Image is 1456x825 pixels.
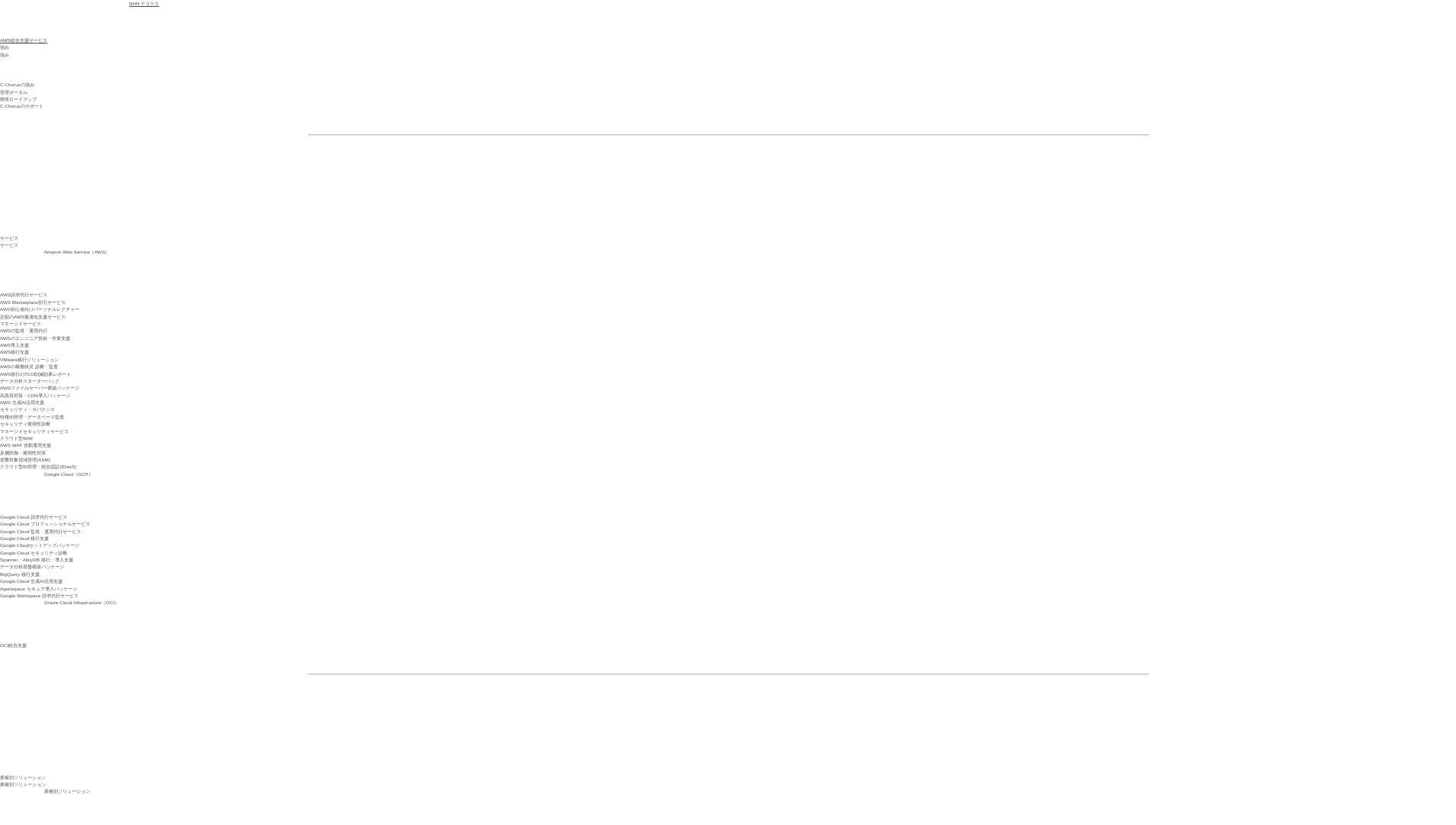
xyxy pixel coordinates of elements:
img: 矢印 [696,175,708,181]
a: まずは相談する [736,160,981,196]
img: 矢印 [955,714,968,720]
img: 矢印 [696,714,708,720]
span: 業種別ソリューション [44,788,90,794]
a: 資料を請求する [476,699,721,736]
span: Amazon Web Service（AWS） [44,249,109,254]
a: 資料を請求する [476,160,721,196]
span: Google Cloud（GCP） [44,471,93,477]
span: Oracle Cloud Infrastructure（OCI） [44,600,119,605]
a: まずは相談する [736,699,981,736]
img: 矢印 [955,175,968,181]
